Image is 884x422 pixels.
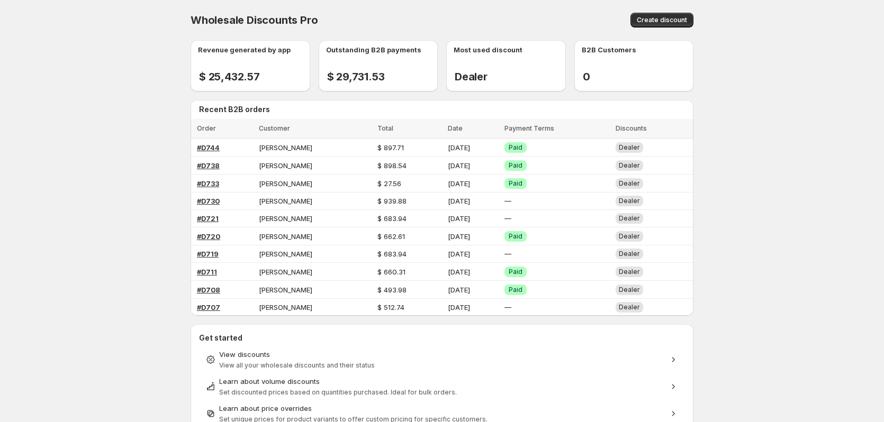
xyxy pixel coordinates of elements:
[448,161,470,170] span: [DATE]
[448,250,470,258] span: [DATE]
[377,214,407,223] span: $ 683.94
[448,232,470,241] span: [DATE]
[504,197,511,205] span: —
[197,286,220,294] a: #D708
[454,44,522,55] p: Most used discount
[504,214,511,223] span: —
[377,161,407,170] span: $ 898.54
[448,143,470,152] span: [DATE]
[197,124,216,132] span: Order
[619,286,640,293] span: Dealer
[583,70,599,83] h2: 0
[197,214,219,223] a: #D721
[509,286,522,294] span: Paid
[199,333,685,343] h2: Get started
[619,214,640,222] span: Dealer
[259,197,312,205] span: [PERSON_NAME]
[259,268,312,276] span: [PERSON_NAME]
[448,286,470,294] span: [DATE]
[377,286,407,294] span: $ 493.98
[448,197,470,205] span: [DATE]
[619,268,640,276] span: Dealer
[197,161,220,170] a: #D738
[630,13,693,27] button: Create discount
[259,143,312,152] span: [PERSON_NAME]
[259,214,312,223] span: [PERSON_NAME]
[259,286,312,294] span: [PERSON_NAME]
[504,124,554,132] span: Payment Terms
[259,232,312,241] span: [PERSON_NAME]
[377,303,404,311] span: $ 512.74
[448,303,470,311] span: [DATE]
[377,268,405,276] span: $ 660.31
[448,268,470,276] span: [DATE]
[326,44,421,55] p: Outstanding B2B payments
[377,124,393,132] span: Total
[448,124,463,132] span: Date
[259,303,312,311] span: [PERSON_NAME]
[197,197,220,205] a: #D730
[619,179,640,187] span: Dealer
[197,179,219,188] a: #D733
[197,143,220,152] a: #D744
[377,232,405,241] span: $ 662.61
[377,250,407,258] span: $ 683.94
[219,376,665,387] div: Learn about volume discounts
[504,250,511,258] span: —
[219,388,457,396] span: Set discounted prices based on quantities purchased. Ideal for bulk orders.
[637,16,687,24] span: Create discount
[198,44,291,55] p: Revenue generated by app
[219,349,665,360] div: View discounts
[377,143,404,152] span: $ 897.71
[619,197,640,205] span: Dealer
[259,179,312,188] span: [PERSON_NAME]
[197,303,220,311] a: #D707
[582,44,636,55] p: B2B Customers
[509,179,522,188] span: Paid
[219,361,375,369] span: View all your wholesale discounts and their status
[619,161,640,169] span: Dealer
[619,250,640,258] span: Dealer
[619,303,640,311] span: Dealer
[455,70,488,83] h2: Dealer
[509,232,522,241] span: Paid
[197,232,220,241] a: #D720
[197,250,219,258] a: #D719
[197,268,217,276] a: #D711
[448,179,470,188] span: [DATE]
[509,268,522,276] span: Paid
[199,70,260,83] h2: $ 25,432.57
[504,303,511,311] span: —
[219,403,665,414] div: Learn about price overrides
[377,197,407,205] span: $ 939.88
[259,124,290,132] span: Customer
[199,104,689,115] h2: Recent B2B orders
[327,70,385,83] h2: $ 29,731.53
[259,161,312,170] span: [PERSON_NAME]
[448,214,470,223] span: [DATE]
[509,161,522,170] span: Paid
[259,250,312,258] span: [PERSON_NAME]
[377,179,401,188] span: $ 27.56
[509,143,522,152] span: Paid
[191,14,318,26] span: Wholesale Discounts Pro
[619,232,640,240] span: Dealer
[616,124,647,132] span: Discounts
[619,143,640,151] span: Dealer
